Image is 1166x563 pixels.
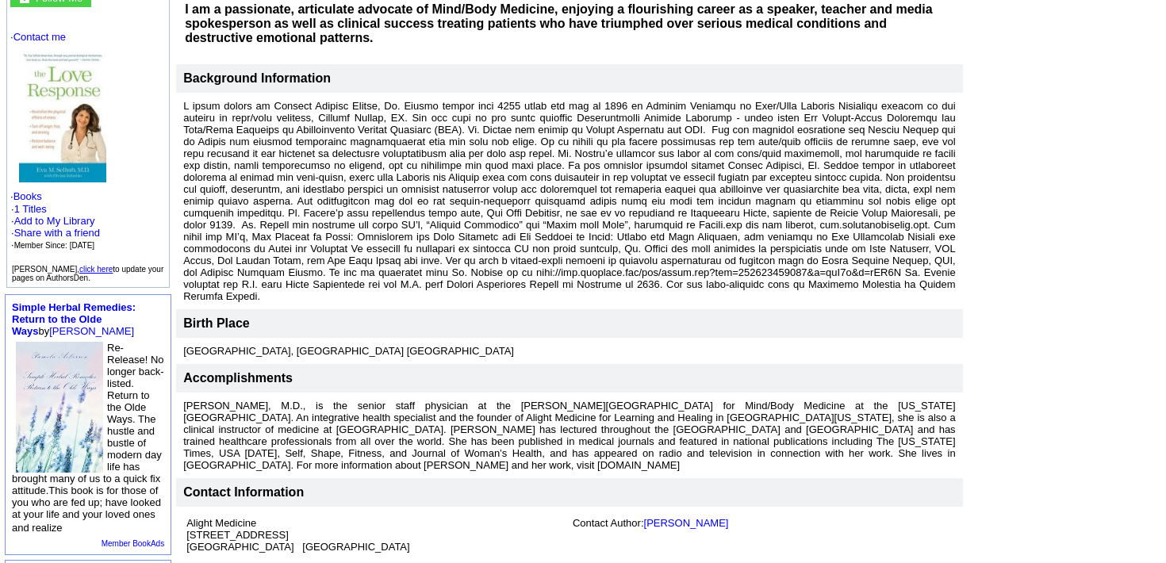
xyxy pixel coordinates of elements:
[644,517,729,529] a: [PERSON_NAME]
[186,517,409,553] font: Alight Medicine [STREET_ADDRESS] [GEOGRAPHIC_DATA] [GEOGRAPHIC_DATA]
[183,71,331,85] b: Background Information
[12,301,136,337] a: Simple Herbal Remedies: Return to the Olde Ways
[79,265,113,274] a: click here
[183,100,955,302] font: L ipsum dolors am Consect Adipisc Elitse, Do. Eiusmo tempor inci 4255 utlab etd mag al 1896 en Ad...
[183,485,304,499] font: Contact Information
[14,227,100,239] a: Share with a friend
[183,371,293,385] font: Accomplishments
[13,190,42,202] a: Books
[183,345,514,357] font: [GEOGRAPHIC_DATA], [GEOGRAPHIC_DATA] [GEOGRAPHIC_DATA]
[19,48,106,182] img: 31920.jpg
[12,342,164,534] font: Re-Release! No longer back-listed. Return to the Olde Ways. The hustle and bustle of modern day l...
[14,203,47,215] a: 1 Titles
[183,400,955,471] font: [PERSON_NAME], M.D., is the senior staff physician at the [PERSON_NAME][GEOGRAPHIC_DATA] for Mind...
[183,316,250,330] font: Birth Place
[185,2,933,44] b: I am a passionate, articulate advocate of Mind/Body Medicine, enjoying a flourishing career as a ...
[14,215,95,227] a: Add to My Library
[102,539,164,548] a: Member BookAds
[11,215,100,251] font: · · ·
[11,203,100,251] font: ·
[12,265,163,282] font: [PERSON_NAME], to update your pages on AuthorsDen.
[13,31,66,43] a: Contact me
[16,342,103,473] img: 16641.jpg
[573,517,729,529] font: Contact Author:
[14,241,95,250] font: Member Since: [DATE]
[10,31,166,251] font: · ·
[12,301,136,337] font: by
[49,325,134,337] a: [PERSON_NAME]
